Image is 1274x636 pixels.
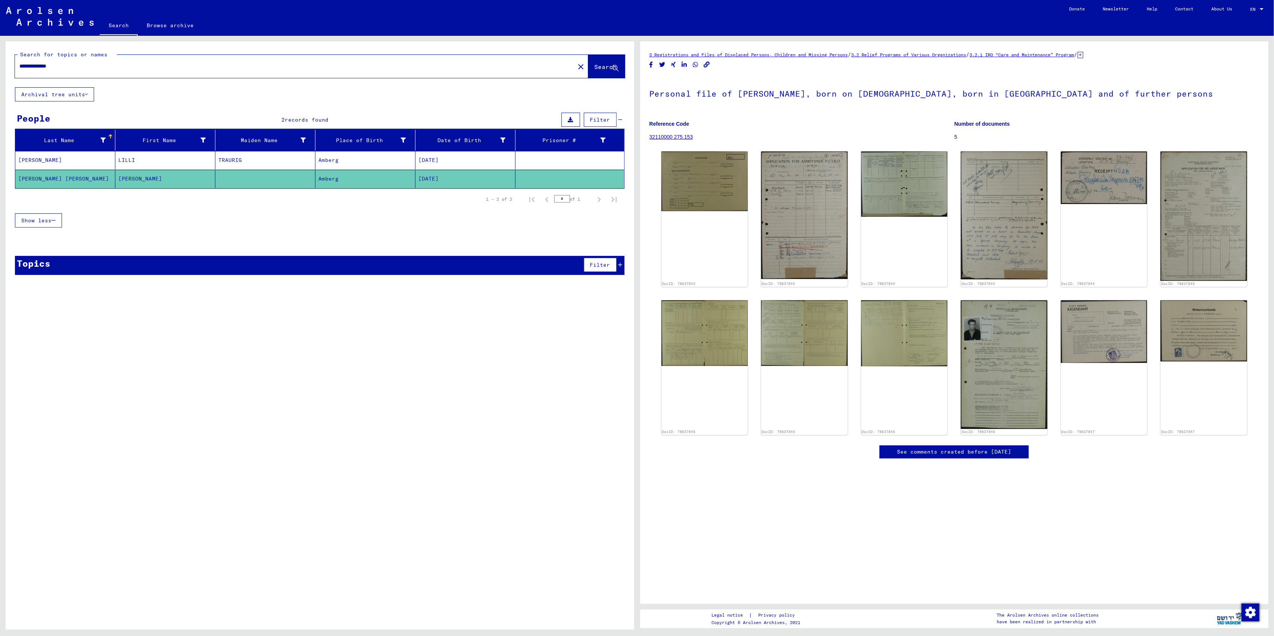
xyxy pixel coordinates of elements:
p: 5 [954,133,1259,141]
span: Show less [21,217,52,224]
button: Share on Twitter [658,60,666,69]
div: Prisoner # [518,134,615,146]
a: See comments created before [DATE] [897,448,1011,456]
a: DocID: 79637845 [1161,282,1195,286]
img: Arolsen_neg.svg [6,7,94,26]
button: Archival tree units [15,87,94,101]
img: 001.jpg [1061,300,1147,363]
span: / [848,51,851,58]
img: 002.jpg [861,151,948,217]
span: 2 [281,116,285,123]
img: yv_logo.png [1215,609,1243,628]
mat-label: Search for topics or names [20,51,108,58]
h1: Personal file of [PERSON_NAME], born on [DEMOGRAPHIC_DATA], born in [GEOGRAPHIC_DATA] and of furt... [650,76,1259,109]
img: Change consent [1242,604,1259,621]
div: | [711,611,804,619]
span: Filter [590,261,610,268]
span: EN [1250,7,1258,12]
img: 004.jpg [1061,151,1147,204]
button: Next page [592,192,607,207]
mat-header-cell: Date of Birth [415,130,515,151]
a: 3.2 Relief Programs of Various Organizations [851,52,966,57]
button: Show less [15,213,62,228]
button: Search [588,55,625,78]
img: 001.jpg [961,300,1047,429]
span: / [966,51,970,58]
mat-cell: TRAURIG [215,151,315,169]
a: 32110000 275.153 [650,134,693,140]
mat-cell: [DATE] [415,151,515,169]
button: Filter [584,113,617,127]
div: Date of Birth [418,134,515,146]
a: DocID: 79637846 [962,430,995,434]
div: Topics [17,257,50,270]
span: Filter [590,116,610,123]
div: First Name [118,134,215,146]
img: 001.jpg [1161,151,1247,281]
a: DocID: 79637845 [662,430,695,434]
span: / [1074,51,1078,58]
a: Browse archive [138,16,203,34]
b: Number of documents [954,121,1010,127]
button: Clear [573,59,588,74]
a: DocID: 79637843 [662,282,695,286]
mat-header-cell: Last Name [15,130,115,151]
a: DocID: 79637844 [762,282,795,286]
div: People [17,112,50,125]
div: Last Name [18,134,115,146]
mat-cell: Amberg [315,151,415,169]
a: Search [100,16,138,36]
a: DocID: 79637847 [1061,430,1095,434]
button: Last page [607,192,622,207]
mat-header-cell: Maiden Name [215,130,315,151]
div: Maiden Name [218,134,315,146]
div: Maiden Name [218,137,306,144]
div: Date of Birth [418,137,506,144]
mat-cell: [DATE] [415,170,515,188]
img: 002.jpg [661,300,748,366]
a: 3 Registrations and Files of Displaced Persons, Children and Missing Persons [650,52,848,57]
span: records found [285,116,328,123]
mat-icon: close [576,62,585,71]
button: Filter [584,258,617,272]
button: First page [524,192,539,207]
button: Share on WhatsApp [692,60,700,69]
a: DocID: 79637845 [762,430,795,434]
button: Share on Xing [670,60,678,69]
img: 002.jpg [1161,300,1247,361]
img: 003.jpg [761,300,848,366]
b: Reference Code [650,121,689,127]
a: Privacy policy [752,611,804,619]
mat-header-cell: Prisoner # [515,130,624,151]
mat-cell: [PERSON_NAME] [15,151,115,169]
a: DocID: 79637844 [962,282,995,286]
mat-header-cell: Place of Birth [315,130,415,151]
div: First Name [118,137,206,144]
button: Share on Facebook [647,60,655,69]
a: 3.2.1 IRO “Care and Maintenance” Program [970,52,1074,57]
div: Place of Birth [318,134,415,146]
div: 1 – 2 of 2 [486,196,513,203]
button: Share on LinkedIn [680,60,688,69]
mat-cell: [PERSON_NAME] [PERSON_NAME] [15,170,115,188]
img: 001.jpg [761,151,848,279]
div: Last Name [18,137,106,144]
a: Legal notice [711,611,749,619]
mat-header-cell: First Name [115,130,215,151]
a: DocID: 79637847 [1161,430,1195,434]
p: have been realized in partnership with [997,618,1099,625]
img: 003.jpg [961,151,1047,279]
a: DocID: 79637845 [862,430,895,434]
p: The Arolsen Archives online collections [997,612,1099,618]
div: of 1 [554,195,592,203]
button: Previous page [539,192,554,207]
p: Copyright © Arolsen Archives, 2021 [711,619,804,626]
button: Copy link [703,60,711,69]
img: 004.jpg [861,300,948,366]
img: 001.jpg [661,151,748,211]
mat-cell: Amberg [315,170,415,188]
a: DocID: 79637844 [1061,282,1095,286]
mat-cell: LILLI [115,151,215,169]
div: Prisoner # [518,137,606,144]
mat-cell: [PERSON_NAME] [115,170,215,188]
